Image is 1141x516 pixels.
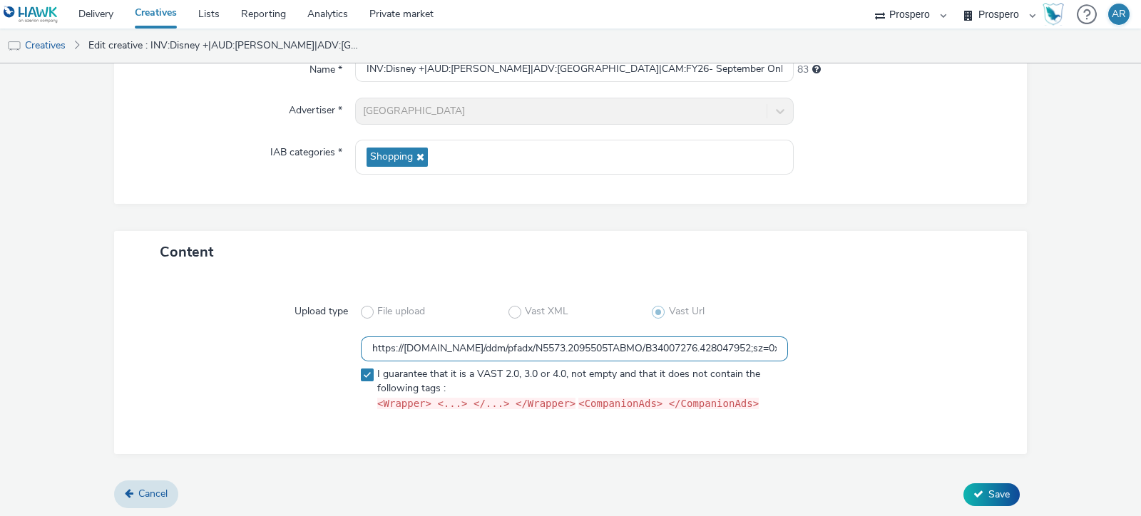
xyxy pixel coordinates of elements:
[1112,4,1126,25] div: AR
[160,242,213,262] span: Content
[1043,3,1064,26] img: Hawk Academy
[304,57,348,77] label: Name *
[7,39,21,53] img: tv
[578,398,759,409] code: <CompanionAds> </CompanionAds>
[4,6,58,24] img: undefined Logo
[370,151,413,163] span: Shopping
[81,29,367,63] a: Edit creative : INV:Disney +|AUD:[PERSON_NAME]|ADV:[GEOGRAPHIC_DATA]|CAM:FY26- September Only|CHA...
[988,487,1010,501] span: Save
[377,398,575,409] code: <Wrapper> <...> </...> </Wrapper>
[138,487,168,500] span: Cancel
[361,336,788,361] input: Vast URL
[265,140,348,160] label: IAB categories *
[289,299,354,319] label: Upload type
[812,63,821,77] div: Maximum 255 characters
[114,480,178,507] a: Cancel
[1043,3,1070,26] a: Hawk Academy
[355,57,794,82] input: Name
[797,63,809,77] span: 83
[283,98,348,118] label: Advertiser *
[669,304,705,319] span: Vast Url
[963,483,1020,506] button: Save
[525,304,568,319] span: Vast XML
[377,304,425,319] span: File upload
[377,367,780,411] span: I guarantee that it is a VAST 2.0, 3.0 or 4.0, not empty and that it does not contain the followi...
